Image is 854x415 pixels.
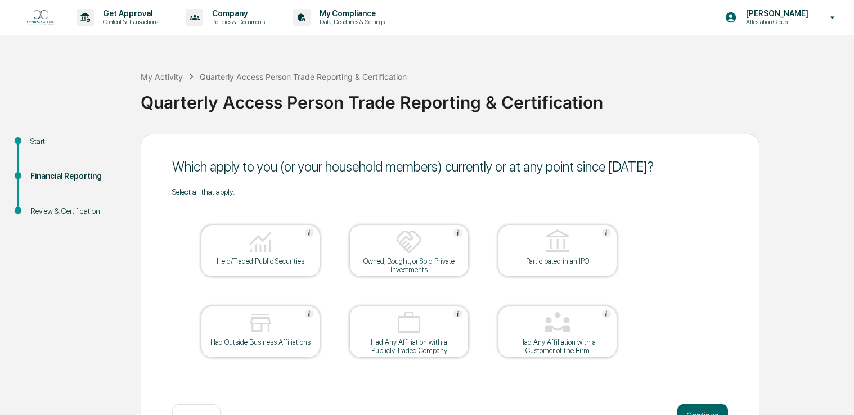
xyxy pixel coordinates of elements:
div: Select all that apply. [172,187,728,196]
img: Participated in an IPO [544,228,571,255]
div: Had Any Affiliation with a Customer of the Firm [507,338,608,355]
div: Had Outside Business Affiliations [210,338,311,346]
img: Had Outside Business Affiliations [247,309,274,336]
div: Quarterly Access Person Trade Reporting & Certification [141,83,848,112]
div: My Activity [141,72,183,82]
img: Help [305,228,314,237]
div: Participated in an IPO [507,257,608,265]
img: Had Any Affiliation with a Publicly Traded Company [395,309,422,336]
p: Get Approval [94,9,164,18]
img: logo [27,10,54,25]
div: Which apply to you (or your ) currently or at any point since [DATE] ? [172,159,728,175]
p: Company [203,9,271,18]
div: Start [30,136,123,147]
div: Held/Traded Public Securities [210,257,311,265]
p: Data, Deadlines & Settings [311,18,390,26]
img: Help [453,228,462,237]
p: [PERSON_NAME] [737,9,814,18]
div: Owned, Bought, or Sold Private Investments [358,257,460,274]
iframe: Open customer support [818,378,848,408]
img: Help [453,309,462,318]
img: Help [602,309,611,318]
p: Attestation Group [737,18,814,26]
img: Held/Traded Public Securities [247,228,274,255]
p: Content & Transactions [94,18,164,26]
img: Owned, Bought, or Sold Private Investments [395,228,422,255]
p: Policies & Documents [203,18,271,26]
u: household members [325,159,438,175]
img: Had Any Affiliation with a Customer of the Firm [544,309,571,336]
div: Financial Reporting [30,170,123,182]
div: Review & Certification [30,205,123,217]
p: My Compliance [311,9,390,18]
div: Had Any Affiliation with a Publicly Traded Company [358,338,460,355]
img: Help [602,228,611,237]
img: Help [305,309,314,318]
div: Quarterly Access Person Trade Reporting & Certification [200,72,407,82]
